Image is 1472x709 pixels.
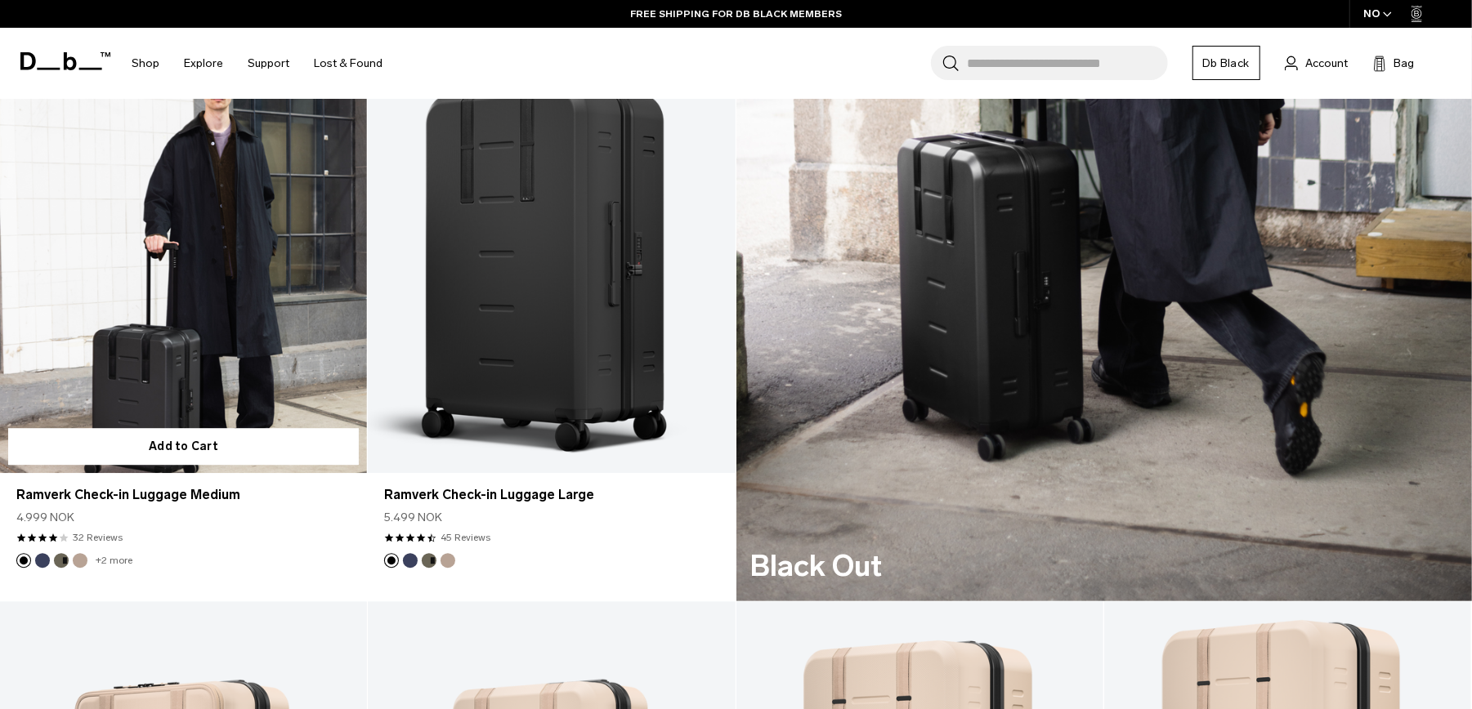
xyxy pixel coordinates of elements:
span: Bag [1394,55,1415,72]
button: Bag [1373,53,1415,73]
span: 5.499 NOK [384,509,442,526]
a: Explore [185,34,224,92]
a: Lost & Found [315,34,383,92]
nav: Main Navigation [120,28,396,99]
h2: Black Out [749,544,882,588]
button: Forest Green [422,553,436,568]
a: +2 more [96,555,132,566]
button: Black Out [16,553,31,568]
span: Account [1306,55,1349,72]
a: Ramverk Check-in Luggage Large [368,65,735,473]
button: Fogbow Beige [441,553,455,568]
a: 45 reviews [441,530,490,545]
a: Account [1285,53,1349,73]
a: Shop [132,34,160,92]
a: Ramverk Check-in Luggage Medium [16,485,351,505]
a: 32 reviews [73,530,123,545]
a: FREE SHIPPING FOR DB BLACK MEMBERS [630,7,842,21]
button: Forest Green [54,553,69,568]
a: Ramverk Check-in Luggage Large [384,485,718,505]
span: 4.999 NOK [16,509,74,526]
button: Black Out [384,553,399,568]
button: Blue Hour [403,553,418,568]
button: Fogbow Beige [73,553,87,568]
a: Support [248,34,290,92]
button: Blue Hour [35,553,50,568]
a: Db Black [1192,46,1260,80]
button: Add to Cart [8,428,359,465]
